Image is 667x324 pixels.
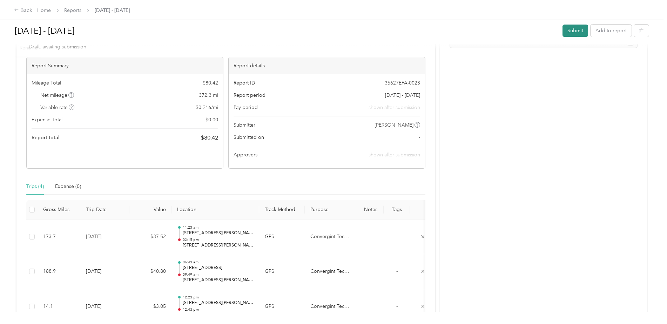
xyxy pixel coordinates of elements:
span: [DATE] - [DATE] [385,92,420,99]
td: Convergint Technologies [305,220,357,255]
span: Net mileage [40,92,74,99]
td: [DATE] [80,220,129,255]
p: [STREET_ADDRESS][PERSON_NAME][PERSON_NAME] [183,242,254,249]
span: - [396,268,398,274]
div: Trips (4) [26,183,44,190]
span: Submitted on [234,134,264,141]
td: GPS [259,220,305,255]
th: Value [129,200,171,220]
td: GPS [259,254,305,289]
span: shown after submission [369,152,420,158]
a: Reports [64,7,81,13]
span: Report total [32,134,60,141]
th: Notes [357,200,384,220]
td: $37.52 [129,220,171,255]
p: 12:43 pm [183,307,254,312]
a: Home [37,7,51,13]
span: - [396,303,398,309]
div: Report Summary [27,57,223,74]
td: $40.80 [129,254,171,289]
th: Tags [384,200,410,220]
p: [STREET_ADDRESS][PERSON_NAME] [183,277,254,283]
div: Back [14,6,32,15]
p: [STREET_ADDRESS] [183,265,254,271]
span: Mileage Total [32,79,61,87]
span: [DATE] - [DATE] [95,7,130,14]
p: 02:15 pm [183,237,254,242]
span: $ 80.42 [203,79,218,87]
button: Add to report [591,25,632,37]
p: [STREET_ADDRESS][PERSON_NAME] [183,300,254,306]
span: 35627EFA-0023 [385,79,420,87]
span: Variable rate [40,104,75,111]
span: - [396,234,398,239]
div: Expense (0) [55,183,81,190]
td: 188.9 [38,254,80,289]
button: Submit [562,25,588,37]
span: Approvers [234,151,257,158]
h1: Sep 1 - 30, 2025 [15,22,558,39]
span: $ 0.216 / mi [196,104,218,111]
span: Pay period [234,104,258,111]
p: 06:43 am [183,260,254,265]
th: Location [171,200,259,220]
p: 11:25 am [183,225,254,230]
span: Report ID [234,79,255,87]
p: [STREET_ADDRESS][PERSON_NAME] [183,230,254,236]
span: $ 0.00 [206,116,218,123]
iframe: Everlance-gr Chat Button Frame [628,285,667,324]
td: 173.7 [38,220,80,255]
p: 12:23 pm [183,295,254,300]
th: Trip Date [80,200,129,220]
span: - [419,134,420,141]
td: [DATE] [80,254,129,289]
p: 09:49 am [183,272,254,277]
th: Track Method [259,200,305,220]
div: Rename [15,39,42,56]
span: shown after submission [369,104,420,111]
td: Convergint Technologies [305,254,357,289]
span: Submitter [234,121,255,129]
th: Purpose [305,200,357,220]
th: Gross Miles [38,200,80,220]
span: 372.3 mi [199,92,218,99]
span: Report period [234,92,265,99]
span: $ 80.42 [201,134,218,142]
div: Report details [229,57,425,74]
span: [PERSON_NAME] [375,121,413,129]
span: Expense Total [32,116,62,123]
